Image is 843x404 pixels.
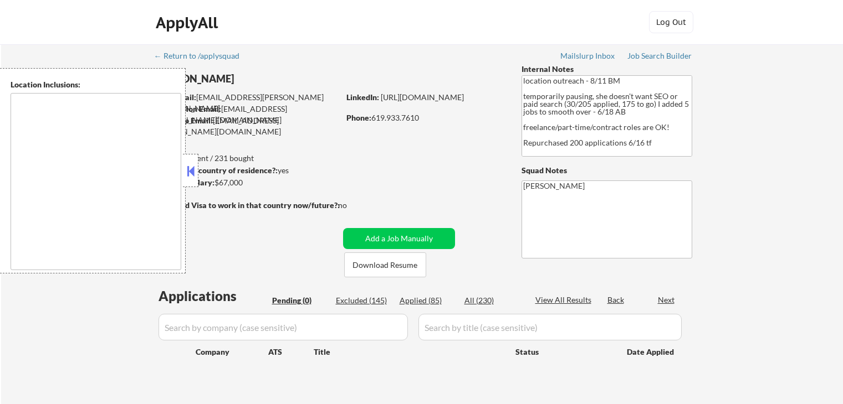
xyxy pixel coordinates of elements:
div: Pending (0) [272,295,328,306]
div: Status [515,341,611,361]
input: Search by title (case sensitive) [418,314,682,340]
div: Company [196,346,268,358]
div: yes [155,165,336,176]
a: Mailslurp Inbox [560,51,616,63]
div: Internal Notes [522,64,692,75]
input: Search by company (case sensitive) [159,314,408,340]
button: Log Out [649,11,693,33]
div: All (230) [464,295,520,306]
div: [PERSON_NAME] [155,72,383,86]
button: Download Resume [344,252,426,277]
div: $67,000 [155,177,339,188]
div: no [338,200,370,211]
div: Date Applied [627,346,676,358]
a: ← Return to /applysquad [154,51,250,63]
div: ApplyAll [156,13,221,32]
div: [EMAIL_ADDRESS][PERSON_NAME][DOMAIN_NAME] [156,92,339,113]
div: Mailslurp Inbox [560,52,616,60]
strong: Phone: [346,113,371,122]
div: Next [658,294,676,305]
div: Excluded (145) [336,295,391,306]
a: [URL][DOMAIN_NAME] [381,92,464,102]
div: Location Inclusions: [11,79,181,90]
div: Job Search Builder [627,52,692,60]
div: Title [314,346,505,358]
div: [EMAIL_ADDRESS][PERSON_NAME][DOMAIN_NAME] [156,103,339,125]
div: 85 sent / 231 bought [155,153,339,164]
div: ← Return to /applysquad [154,52,250,60]
div: Applications [159,289,268,303]
div: 619.933.7610 [346,112,503,123]
div: ATS [268,346,314,358]
div: Back [607,294,625,305]
div: View All Results [535,294,595,305]
strong: LinkedIn: [346,92,379,102]
div: [EMAIL_ADDRESS][PERSON_NAME][DOMAIN_NAME] [155,115,339,137]
button: Add a Job Manually [343,228,455,249]
div: Squad Notes [522,165,692,176]
strong: Can work in country of residence?: [155,165,278,175]
div: Applied (85) [400,295,455,306]
strong: Will need Visa to work in that country now/future?: [155,200,340,210]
